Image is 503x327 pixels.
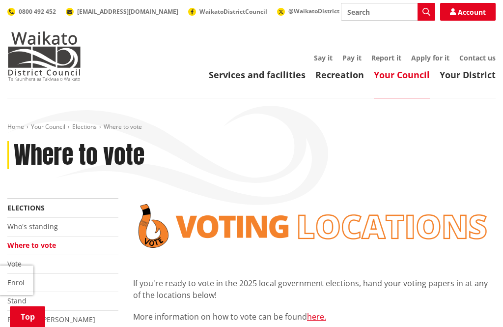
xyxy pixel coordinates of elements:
a: Elections [72,122,97,131]
a: Your Council [374,69,430,81]
a: Find your [PERSON_NAME] [7,315,95,324]
input: Search input [341,3,435,21]
a: Your Council [31,122,65,131]
a: Your District [440,69,496,81]
a: [EMAIL_ADDRESS][DOMAIN_NAME] [66,7,178,16]
a: Home [7,122,24,131]
a: Who's standing [7,222,58,231]
nav: breadcrumb [7,123,496,131]
span: WaikatoDistrictCouncil [199,7,267,16]
a: Report it [371,53,401,62]
a: Stand [7,296,27,305]
h1: Where to vote [14,141,144,170]
a: Pay it [342,53,362,62]
a: Apply for it [411,53,449,62]
span: @WaikatoDistrict [288,7,339,15]
a: Recreation [315,69,364,81]
img: Waikato District Council - Te Kaunihera aa Takiwaa o Waikato [7,31,81,81]
a: Services and facilities [209,69,306,81]
a: Account [440,3,496,21]
a: WaikatoDistrictCouncil [188,7,267,16]
p: More information on how to vote can be found [133,311,496,323]
a: Contact us [459,53,496,62]
img: voting locations banner [133,199,496,253]
a: Where to vote [7,240,56,250]
a: Say it [314,53,333,62]
a: Top [10,306,45,327]
a: here. [307,311,326,322]
a: Vote [7,259,22,268]
span: [EMAIL_ADDRESS][DOMAIN_NAME] [77,7,178,16]
span: 0800 492 452 [19,7,56,16]
p: If you're ready to vote in the 2025 local government elections, hand your voting papers in at any... [133,277,496,301]
span: Where to vote [104,122,142,131]
a: @WaikatoDistrict [277,7,339,15]
a: 0800 492 452 [7,7,56,16]
a: Elections [7,203,45,212]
